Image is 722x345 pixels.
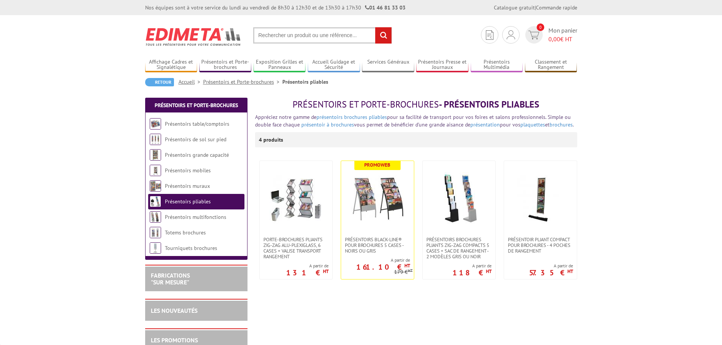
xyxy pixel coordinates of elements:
[179,78,203,85] a: Accueil
[423,237,495,259] a: Présentoirs brochures pliants Zig-Zag compacts 5 cases + sac de rangement - 2 Modèles Gris ou Noir
[254,59,306,71] a: Exposition Grilles et Panneaux
[253,27,392,44] input: Rechercher un produit ou une référence...
[523,26,577,44] a: devis rapide 0 Mon panier 0,00€ HT
[525,59,577,71] a: Classement et Rangement
[150,118,161,130] img: Présentoirs table/comptoirs
[341,237,414,254] a: Présentoirs Black-Line® pour brochures 5 Cases - Noirs ou Gris
[199,59,252,71] a: Présentoirs et Porte-brochures
[165,229,206,236] a: Totems brochures
[528,31,539,39] img: devis rapide
[145,23,242,51] img: Edimeta
[286,270,329,275] p: 131 €
[416,59,468,71] a: Présentoirs Presse et Journaux
[145,4,406,11] div: Nos équipes sont à votre service du lundi au vendredi de 8h30 à 12h30 et de 13h30 à 17h30
[404,262,410,269] sup: HT
[145,78,174,86] a: Retour
[536,4,577,11] a: Commande rapide
[151,336,198,344] a: LES PROMOTIONS
[537,23,544,31] span: 0
[514,172,567,225] img: Présentoir pliant compact pour brochures - 4 poches de rangement
[567,268,573,275] sup: HT
[341,257,410,263] span: A partir de
[550,121,573,128] a: brochures
[507,30,515,39] img: devis rapide
[165,245,217,251] a: Tourniquets brochures
[165,183,210,189] a: Présentoirs muraux
[453,270,492,275] p: 118 €
[203,78,282,85] a: Présentoirs et Porte-brochures
[529,270,573,275] p: 57.35 €
[494,4,535,11] a: Catalogue gratuit
[504,237,577,254] a: Présentoir pliant compact pour brochures - 4 poches de rangement
[165,214,226,220] a: Présentoirs multifonctions
[165,167,211,174] a: Présentoirs mobiles
[255,100,577,109] h1: - Présentoirs pliables
[150,134,161,145] img: Présentoirs de sol sur pied
[150,165,161,176] img: Présentoirs mobiles
[471,59,523,71] a: Présentoirs Multimédia
[356,265,410,269] p: 161.10 €
[269,172,323,225] img: Porte-Brochures pliants ZIG-ZAG Alu-Plexiglass, 6 cases + valise transport rangement
[165,136,226,143] a: Présentoirs de sol sur pied
[508,237,573,254] span: Présentoir pliant compact pour brochures - 4 poches de rangement
[165,151,229,158] a: Présentoirs grande capacité
[316,114,387,120] a: présentoirs brochures pliables
[293,98,439,110] span: Présentoirs et Porte-brochures
[364,162,390,168] b: Promoweb
[286,263,329,269] span: A partir de
[486,30,493,40] img: devis rapide
[362,59,414,71] a: Services Généraux
[529,263,573,269] span: A partir de
[151,307,197,314] a: LES NOUVEAUTÉS
[351,172,404,225] img: Présentoirs Black-Line® pour brochures 5 Cases - Noirs ou Gris
[259,132,287,147] p: 4 produits
[150,242,161,254] img: Tourniquets brochures
[408,268,413,273] sup: HT
[548,35,560,43] span: 0,00
[548,26,577,44] span: Mon panier
[151,272,190,286] a: FABRICATIONS"Sur Mesure"
[260,237,332,259] a: Porte-Brochures pliants ZIG-ZAG Alu-Plexiglass, 6 cases + valise transport rangement
[426,237,492,259] span: Présentoirs brochures pliants Zig-Zag compacts 5 cases + sac de rangement - 2 Modèles Gris ou Noir
[165,198,211,205] a: Présentoirs pliables
[494,4,577,11] div: |
[365,4,406,11] strong: 01 46 81 33 03
[453,263,492,269] span: A partir de
[263,237,329,259] span: Porte-Brochures pliants ZIG-ZAG Alu-Plexiglass, 6 cases + valise transport rangement
[432,172,486,225] img: Présentoirs brochures pliants Zig-Zag compacts 5 cases + sac de rangement - 2 Modèles Gris ou Noir
[255,114,574,128] font: Appréciez notre gamme de pour sa facilité de transport pour vos foires et salons professionnels. ...
[308,59,360,71] a: Accueil Guidage et Sécurité
[150,149,161,161] img: Présentoirs grande capacité
[150,211,161,223] img: Présentoirs multifonctions
[301,121,354,128] a: présentoir à brochures
[150,196,161,207] img: Présentoirs pliables
[150,180,161,192] img: Présentoirs muraux
[394,269,413,275] p: 179 €
[345,237,410,254] span: Présentoirs Black-Line® pour brochures 5 Cases - Noirs ou Gris
[323,268,329,275] sup: HT
[548,35,577,44] span: € HT
[282,78,328,86] li: Présentoirs pliables
[486,268,492,275] sup: HT
[145,59,197,71] a: Affichage Cadres et Signalétique
[165,120,229,127] a: Présentoirs table/comptoirs
[155,102,238,109] a: Présentoirs et Porte-brochures
[150,227,161,238] img: Totems brochures
[375,27,392,44] input: rechercher
[520,121,545,128] a: plaquettes
[470,121,500,128] a: présentation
